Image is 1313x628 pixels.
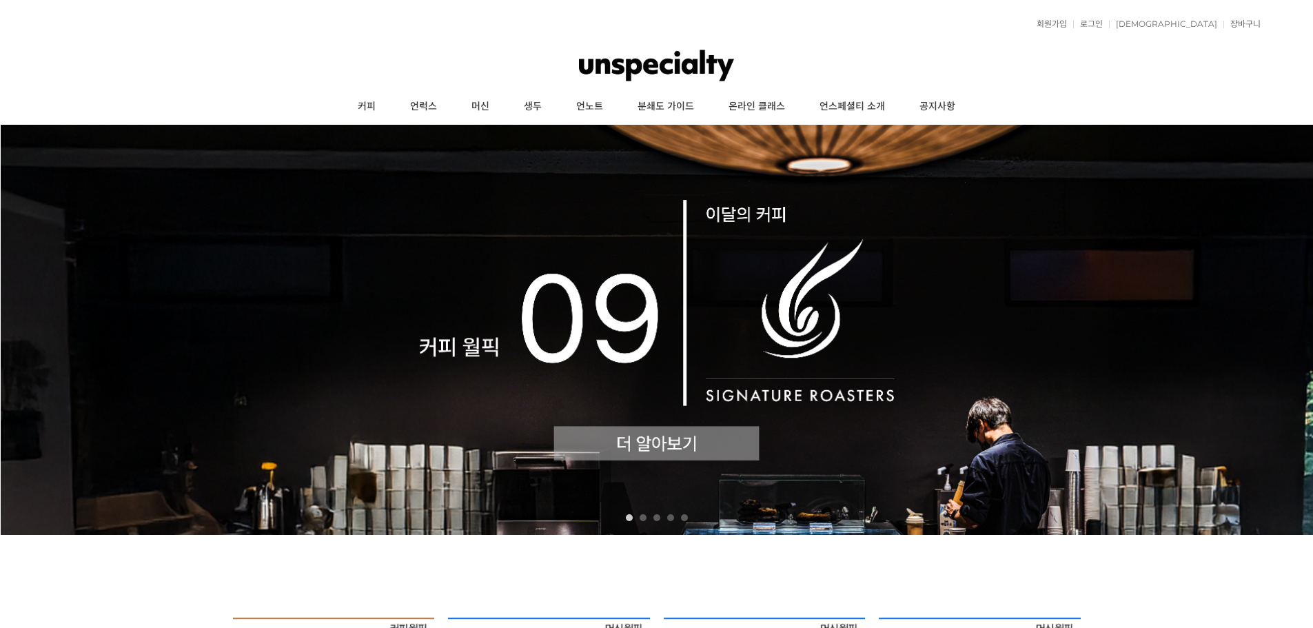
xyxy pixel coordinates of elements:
[626,514,633,521] a: 1
[653,514,660,521] a: 3
[802,90,902,124] a: 언스페셜티 소개
[1030,20,1067,28] a: 회원가입
[579,45,734,86] img: 언스페셜티 몰
[667,514,674,521] a: 4
[1109,20,1217,28] a: [DEMOGRAPHIC_DATA]
[559,90,620,124] a: 언노트
[454,90,507,124] a: 머신
[393,90,454,124] a: 언럭스
[1223,20,1261,28] a: 장바구니
[340,90,393,124] a: 커피
[1073,20,1103,28] a: 로그인
[711,90,802,124] a: 온라인 클래스
[681,514,688,521] a: 5
[640,514,647,521] a: 2
[507,90,559,124] a: 생두
[620,90,711,124] a: 분쇄도 가이드
[902,90,973,124] a: 공지사항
